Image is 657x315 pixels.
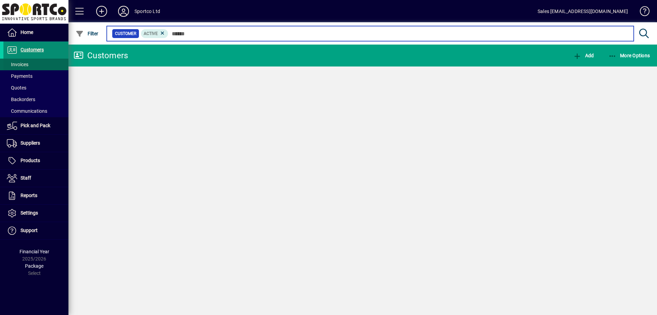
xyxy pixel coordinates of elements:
a: Pick and Pack [3,117,68,134]
a: Payments [3,70,68,82]
span: Pick and Pack [21,123,50,128]
span: Package [25,263,43,269]
a: Products [3,152,68,169]
span: Invoices [7,62,28,67]
span: Financial Year [20,249,49,254]
span: Customer [115,30,136,37]
span: Products [21,158,40,163]
button: More Options [607,49,652,62]
a: Reports [3,187,68,204]
a: Knowledge Base [635,1,648,24]
button: Profile [113,5,134,17]
mat-chip: Activation Status: Active [141,29,168,38]
span: Add [573,53,594,58]
div: Sportco Ltd [134,6,160,17]
span: Support [21,228,38,233]
span: Quotes [7,85,26,90]
a: Support [3,222,68,239]
button: Add [571,49,595,62]
span: Filter [76,31,99,36]
span: Home [21,29,33,35]
div: Customers [74,50,128,61]
a: Suppliers [3,135,68,152]
span: Suppliers [21,140,40,146]
div: Sales [EMAIL_ADDRESS][DOMAIN_NAME] [538,6,628,17]
a: Home [3,24,68,41]
a: Communications [3,105,68,117]
span: More Options [608,53,650,58]
span: Payments [7,73,33,79]
span: Staff [21,175,31,181]
a: Quotes [3,82,68,94]
button: Filter [74,27,100,40]
span: Customers [21,47,44,52]
span: Reports [21,193,37,198]
button: Add [91,5,113,17]
span: Backorders [7,97,35,102]
a: Staff [3,170,68,187]
a: Settings [3,205,68,222]
span: Settings [21,210,38,216]
a: Backorders [3,94,68,105]
span: Active [144,31,158,36]
span: Communications [7,108,47,114]
a: Invoices [3,59,68,70]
